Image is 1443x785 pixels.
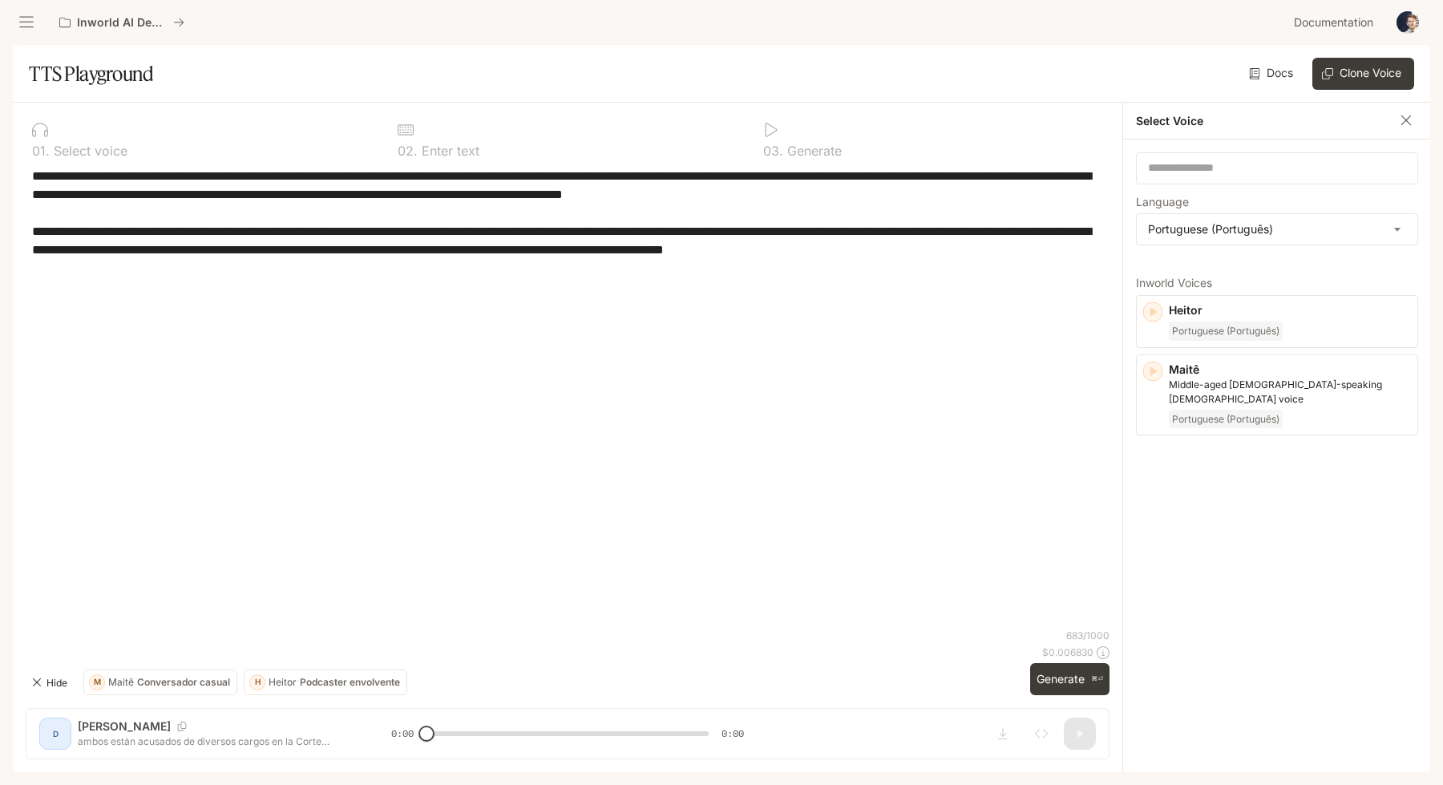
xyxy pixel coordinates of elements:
[1392,6,1424,38] button: User avatar
[12,8,41,37] button: open drawer
[90,670,104,695] div: M
[269,678,297,687] p: Heitor
[52,6,192,38] button: All workspaces
[1169,378,1411,407] p: Middle-aged Portuguese-speaking female voice
[26,670,77,695] button: Hide
[398,144,418,157] p: 0 2 .
[32,144,50,157] p: 0 1 .
[1169,302,1411,318] p: Heitor
[77,16,167,30] p: Inworld AI Demos
[1294,13,1373,33] span: Documentation
[29,58,153,90] h1: TTS Playground
[1136,196,1189,208] p: Language
[108,678,134,687] p: Maitê
[1136,277,1418,289] p: Inworld Voices
[1042,645,1093,659] p: $ 0.006830
[763,144,783,157] p: 0 3 .
[1169,362,1411,378] p: Maitê
[50,144,127,157] p: Select voice
[83,670,237,695] button: MMaitêConversador casual
[1312,58,1414,90] button: Clone Voice
[783,144,842,157] p: Generate
[1137,214,1417,245] div: Portuguese (Português)
[250,670,265,695] div: H
[1246,58,1300,90] a: Docs
[1030,663,1110,696] button: Generate⌘⏎
[1169,322,1283,341] span: Portuguese (Português)
[1397,11,1419,34] img: User avatar
[418,144,479,157] p: Enter text
[1169,410,1283,429] span: Portuguese (Português)
[137,678,230,687] p: Conversador casual
[1091,674,1103,684] p: ⌘⏎
[244,670,407,695] button: HHeitorPodcaster envolvente
[1287,6,1385,38] a: Documentation
[300,678,400,687] p: Podcaster envolvente
[1066,629,1110,642] p: 683 / 1000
